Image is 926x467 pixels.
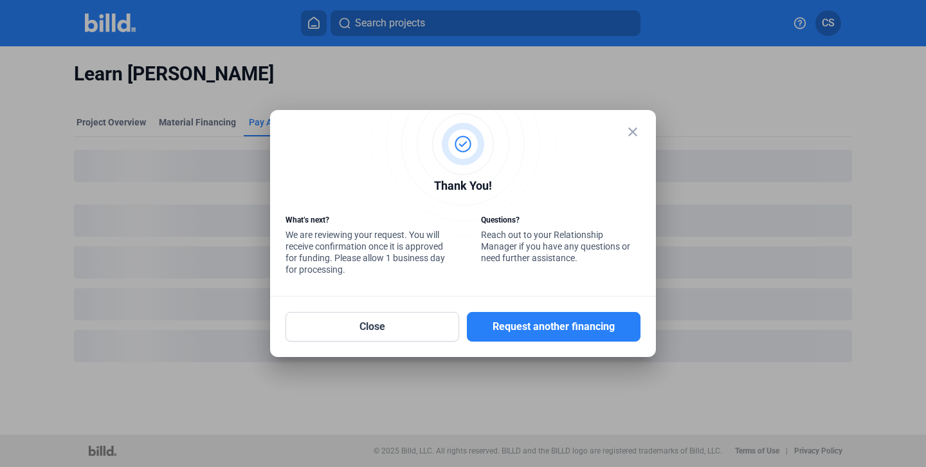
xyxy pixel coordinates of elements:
div: Thank You! [286,177,640,198]
div: Questions? [481,214,640,229]
mat-icon: close [625,124,640,140]
div: What’s next? [286,214,445,229]
div: Reach out to your Relationship Manager if you have any questions or need further assistance. [481,214,640,267]
button: Close [286,312,459,342]
div: We are reviewing your request. You will receive confirmation once it is approved for funding. Ple... [286,214,445,279]
button: Request another financing [467,312,640,342]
